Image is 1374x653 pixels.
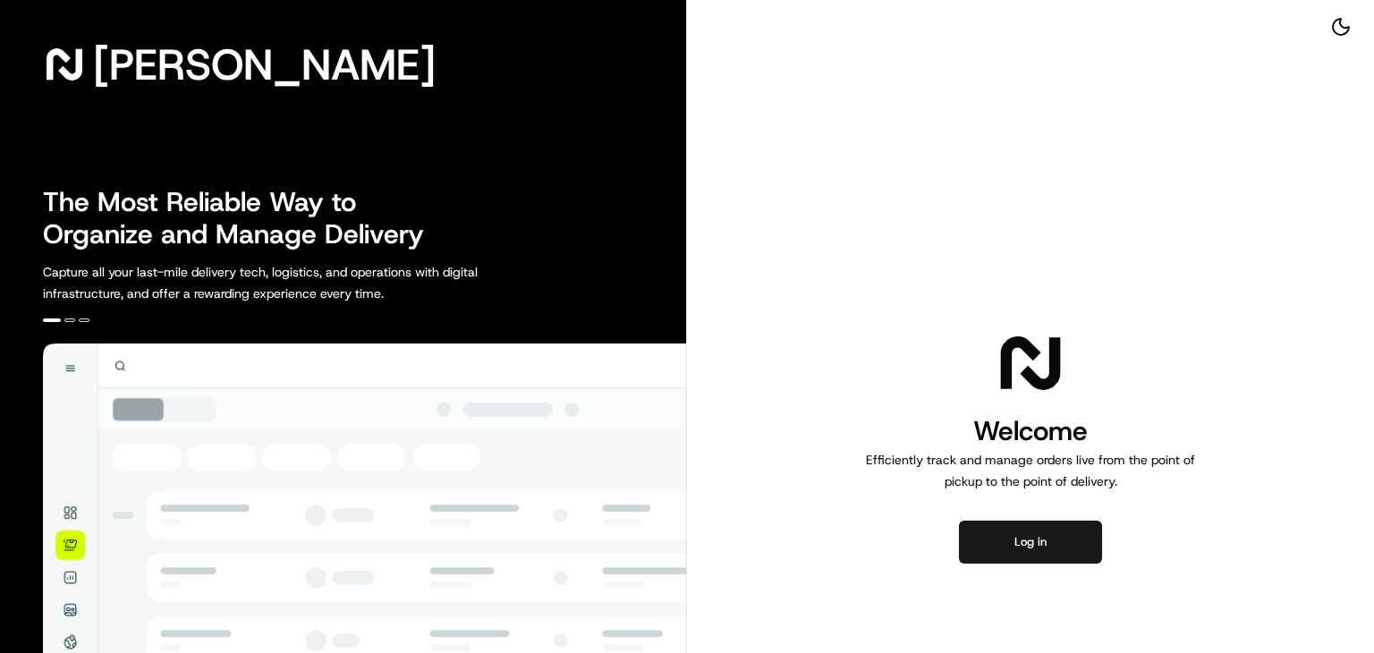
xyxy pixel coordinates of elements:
button: Log in [959,521,1102,564]
h2: The Most Reliable Way to Organize and Manage Delivery [43,186,444,250]
p: Efficiently track and manage orders live from the point of pickup to the point of delivery. [859,449,1202,492]
h1: Welcome [859,413,1202,449]
span: [PERSON_NAME] [93,47,436,82]
p: Capture all your last-mile delivery tech, logistics, and operations with digital infrastructure, ... [43,261,558,304]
